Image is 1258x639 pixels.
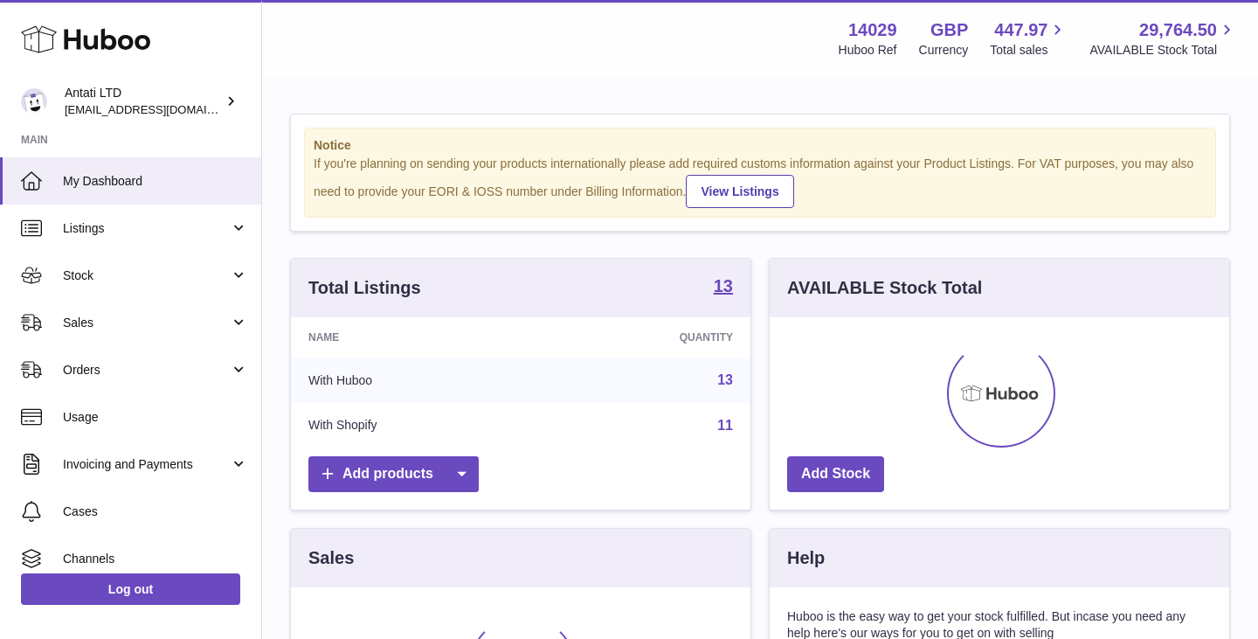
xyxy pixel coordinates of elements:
strong: 13 [714,277,733,295]
span: 29,764.50 [1139,18,1217,42]
div: Antati LTD [65,85,222,118]
span: AVAILABLE Stock Total [1089,42,1237,59]
strong: 14029 [848,18,897,42]
a: View Listings [686,175,793,208]
div: Huboo Ref [839,42,897,59]
span: Invoicing and Payments [63,456,230,473]
a: Add Stock [787,456,884,492]
span: Cases [63,504,248,520]
a: Add products [308,456,479,492]
span: Usage [63,409,248,426]
a: 13 [714,277,733,298]
a: 447.97 Total sales [990,18,1068,59]
span: [EMAIL_ADDRESS][DOMAIN_NAME] [65,102,257,116]
span: Stock [63,267,230,284]
span: Orders [63,362,230,379]
div: Currency [919,42,969,59]
h3: Sales [308,546,354,570]
h3: Help [787,546,825,570]
th: Quantity [539,317,750,358]
a: 29,764.50 AVAILABLE Stock Total [1089,18,1237,59]
img: toufic@antatiskin.com [21,88,47,115]
strong: Notice [314,137,1206,154]
td: With Huboo [291,358,539,403]
span: My Dashboard [63,173,248,190]
a: Log out [21,573,240,605]
h3: Total Listings [308,276,421,300]
h3: AVAILABLE Stock Total [787,276,982,300]
td: With Shopify [291,403,539,448]
div: If you're planning on sending your products internationally please add required customs informati... [314,156,1206,208]
th: Name [291,317,539,358]
span: Total sales [990,42,1068,59]
span: 447.97 [994,18,1047,42]
a: 11 [717,418,733,433]
a: 13 [717,372,733,387]
span: Listings [63,220,230,237]
span: Sales [63,315,230,331]
span: Channels [63,551,248,567]
strong: GBP [930,18,968,42]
